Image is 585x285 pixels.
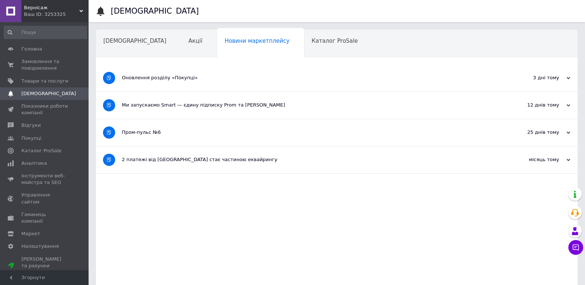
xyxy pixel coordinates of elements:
[21,160,47,167] span: Аналітика
[568,240,583,255] button: Чат з покупцем
[111,7,199,15] h1: [DEMOGRAPHIC_DATA]
[496,156,570,163] div: місяць тому
[122,129,496,136] div: Пром-пульс №6
[312,38,358,44] span: Каталог ProSale
[4,26,87,39] input: Пошук
[21,147,61,154] span: Каталог ProSale
[21,211,68,225] span: Гаманець компанії
[21,90,76,97] span: [DEMOGRAPHIC_DATA]
[21,173,68,186] span: Інструменти веб-майстра та SEO
[21,192,68,205] span: Управління сайтом
[103,38,166,44] span: [DEMOGRAPHIC_DATA]
[224,38,289,44] span: Новини маркетплейсу
[122,156,496,163] div: 2 платежі від [GEOGRAPHIC_DATA] стає частиною еквайрингу
[21,243,59,250] span: Налаштування
[21,58,68,72] span: Замовлення та повідомлення
[122,102,496,108] div: Ми запускаємо Smart — єдину підписку Prom та [PERSON_NAME]
[189,38,203,44] span: Акції
[122,74,496,81] div: Оновлення розділу «Покупці»
[21,103,68,116] span: Показники роботи компанії
[21,256,68,276] span: [PERSON_NAME] та рахунки
[21,122,41,129] span: Відгуки
[21,135,41,142] span: Покупці
[24,11,89,18] div: Ваш ID: 3253325
[21,46,42,52] span: Головна
[21,78,68,84] span: Товари та послуги
[21,269,68,276] div: Prom топ
[24,4,79,11] span: Вернісаж
[496,129,570,136] div: 25 днів тому
[496,74,570,81] div: 3 дні тому
[496,102,570,108] div: 12 днів тому
[21,230,40,237] span: Маркет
